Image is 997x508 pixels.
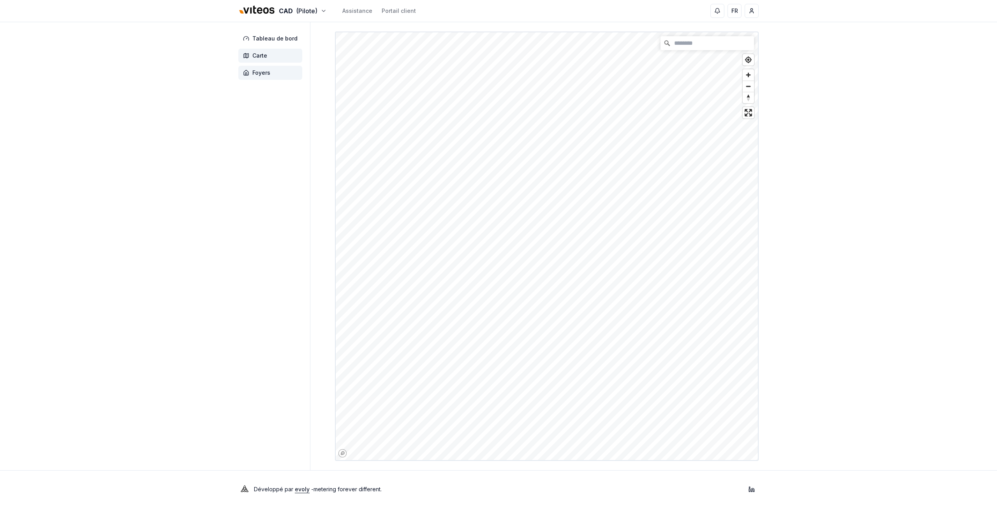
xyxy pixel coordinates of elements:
span: CAD [279,6,293,16]
p: Développé par - metering forever different . [254,484,382,495]
span: FR [731,7,738,15]
button: Reset bearing to north [743,92,754,103]
a: Foyers [238,66,305,80]
button: Zoom in [743,69,754,81]
a: Tableau de bord [238,32,305,46]
a: Mapbox homepage [338,449,347,458]
a: Portail client [382,7,416,15]
button: CAD(Pilote) [238,3,327,19]
button: Find my location [743,54,754,65]
button: Enter fullscreen [743,107,754,118]
span: Foyers [252,69,270,77]
a: Carte [238,49,305,63]
canvas: Map [336,32,759,462]
input: Chercher [661,36,754,50]
span: Carte [252,52,267,60]
span: (Pilote) [296,6,317,16]
a: Assistance [342,7,372,15]
span: Tableau de bord [252,35,298,42]
button: FR [727,4,742,18]
a: evoly [295,486,310,492]
button: Zoom out [743,81,754,92]
img: Viteos - CAD Logo [238,1,276,19]
img: Evoly Logo [238,483,251,496]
